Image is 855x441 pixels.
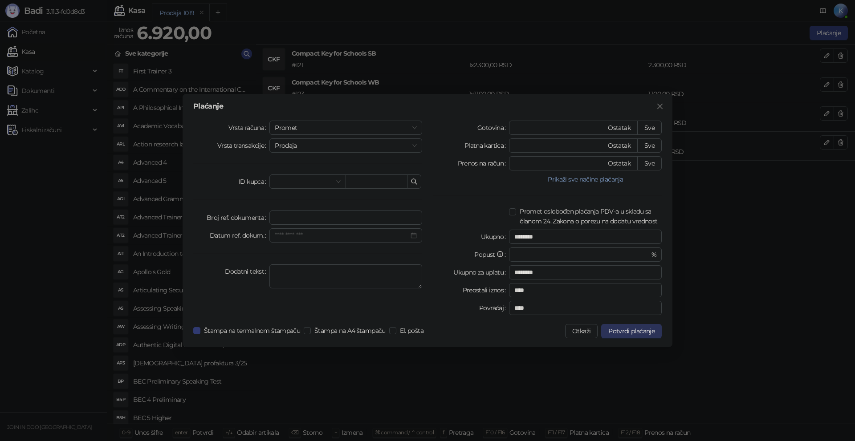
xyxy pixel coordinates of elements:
label: Povraćaj [479,301,509,315]
button: Sve [637,121,662,135]
span: Štampa na A4 štampaču [311,326,389,336]
label: Popust [474,247,509,262]
label: Vrsta transakcije [217,138,270,153]
span: Prodaja [275,139,417,152]
label: Preostali iznos [463,283,509,297]
input: Broj ref. dokumenta [269,210,422,225]
button: Ostatak [601,156,638,170]
button: Sve [637,156,662,170]
button: Ostatak [601,121,638,135]
span: Štampa na termalnom štampaču [200,326,304,336]
label: Platna kartica [464,138,509,153]
label: Dodatni tekst [225,264,269,279]
label: Ukupno za uplatu [453,265,509,279]
button: Prikaži sve načine plaćanja [509,174,662,185]
input: Datum ref. dokum. [275,231,409,240]
textarea: Dodatni tekst [269,264,422,288]
span: Potvrdi plaćanje [608,327,655,335]
button: Otkaži [565,324,598,338]
label: Ukupno [481,230,509,244]
div: Plaćanje [193,103,662,110]
label: Datum ref. dokum. [210,228,270,243]
span: Promet [275,121,417,134]
label: ID kupca [239,174,269,189]
button: Sve [637,138,662,153]
label: Gotovina [477,121,509,135]
span: Promet oslobođen plaćanja PDV-a u skladu sa članom 24. Zakona o porezu na dodatu vrednost [516,206,662,226]
label: Vrsta računa [228,121,270,135]
span: Zatvori [653,103,667,110]
label: Broj ref. dokumenta [207,210,269,225]
span: close [656,103,664,110]
label: Prenos na račun [458,156,509,170]
button: Ostatak [601,138,638,153]
button: Potvrdi plaćanje [601,324,662,338]
button: Close [653,99,667,113]
span: El. pošta [396,326,427,336]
